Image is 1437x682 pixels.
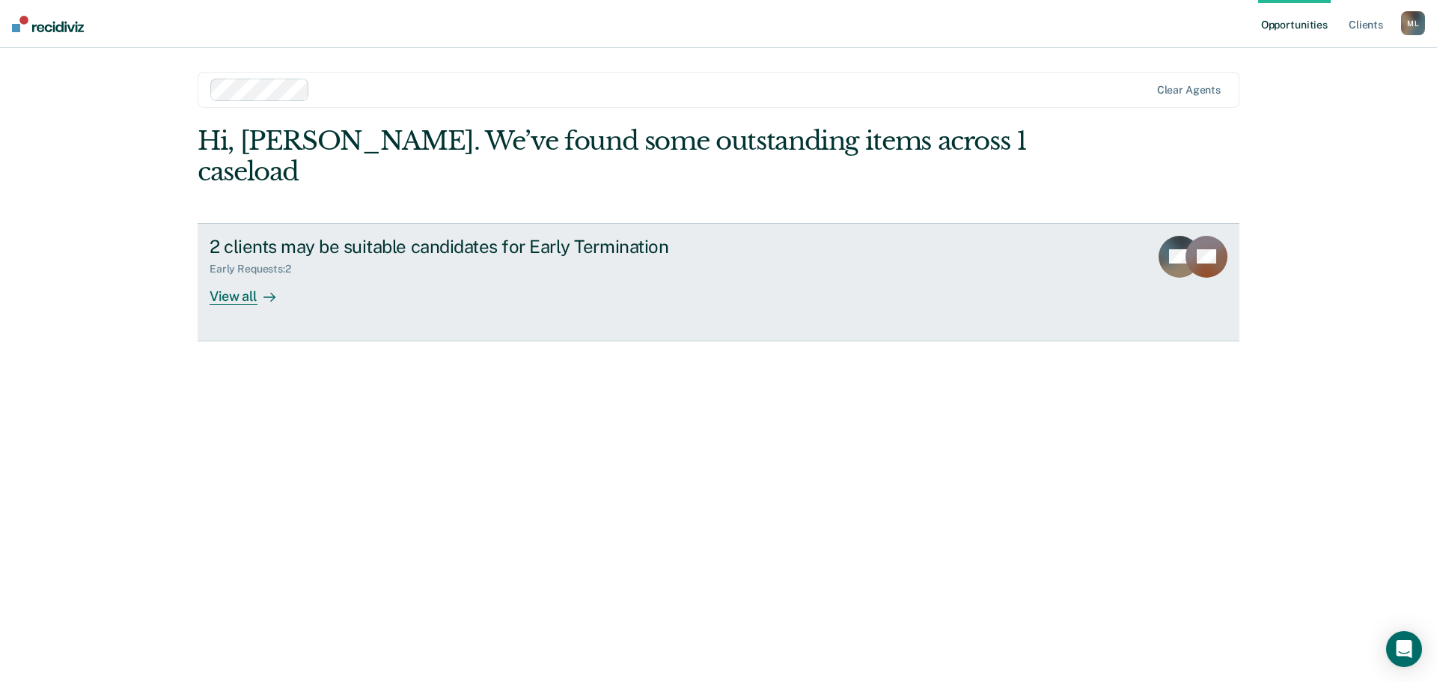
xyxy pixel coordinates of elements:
[210,236,735,258] div: 2 clients may be suitable candidates for Early Termination
[1157,84,1221,97] div: Clear agents
[210,263,303,275] div: Early Requests : 2
[198,126,1031,187] div: Hi, [PERSON_NAME]. We’ve found some outstanding items across 1 caseload
[1401,11,1425,35] div: M L
[1401,11,1425,35] button: ML
[1386,631,1422,667] div: Open Intercom Messenger
[12,16,84,32] img: Recidiviz
[210,275,293,305] div: View all
[198,223,1239,341] a: 2 clients may be suitable candidates for Early TerminationEarly Requests:2View all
